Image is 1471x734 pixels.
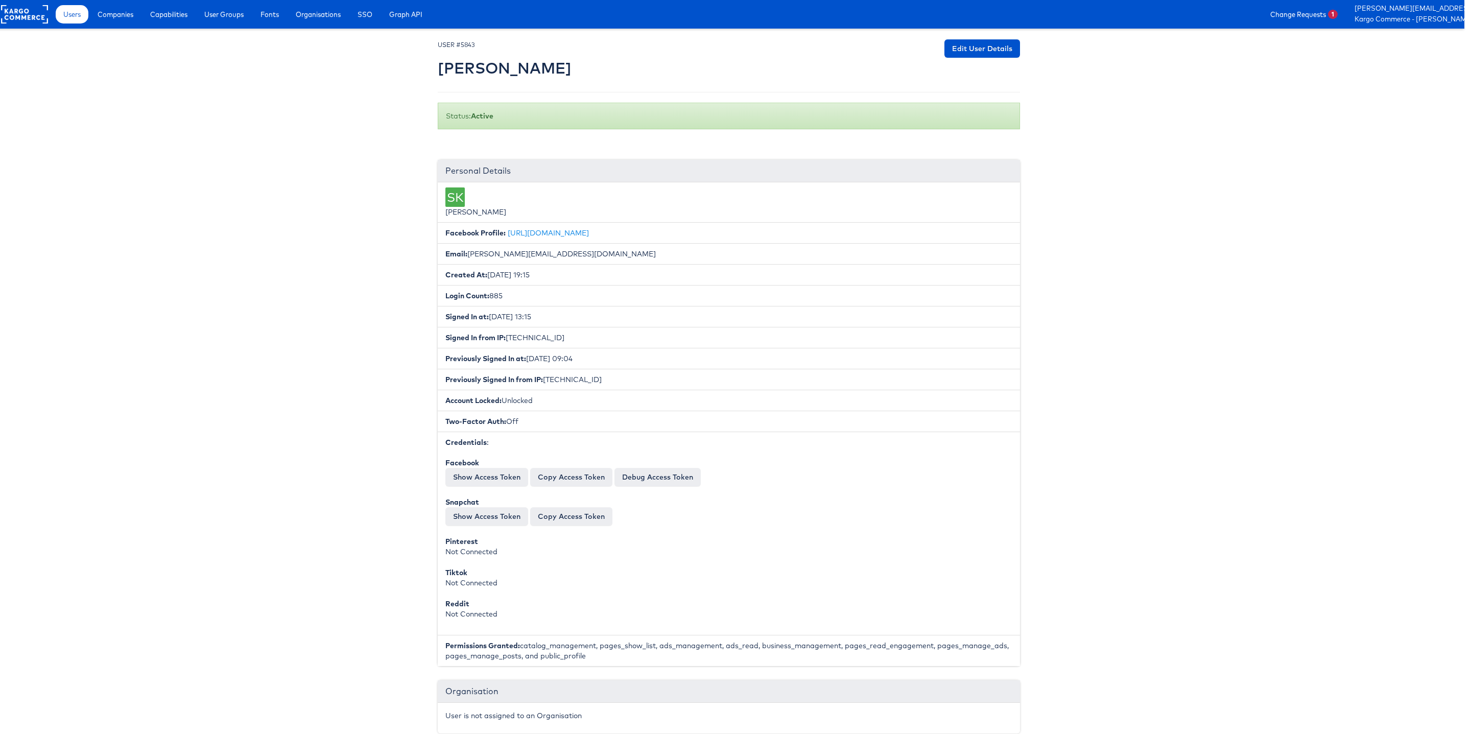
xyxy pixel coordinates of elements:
[260,9,279,19] span: Fonts
[445,354,526,363] b: Previously Signed In at:
[445,333,506,342] b: Signed In from IP:
[445,228,506,238] b: Facebook Profile:
[438,160,1020,182] div: Personal Details
[98,9,133,19] span: Companies
[445,291,489,300] b: Login Count:
[1355,14,1457,25] a: Kargo Commerce - [PERSON_NAME]
[1263,5,1345,23] a: Change Requests1
[438,264,1020,286] li: [DATE] 19:15
[614,468,701,486] a: Debug Access Token
[358,9,372,19] span: SSO
[445,498,479,507] b: Snapchat
[445,599,469,608] b: Reddit
[438,635,1020,666] li: catalog_management, pages_show_list, ads_management, ads_read, business_management, pages_read_en...
[56,5,88,23] a: Users
[438,680,1020,703] div: Organisation
[445,537,478,546] b: Pinterest
[530,468,612,486] button: Copy Access Token
[438,60,572,77] h2: [PERSON_NAME]
[438,182,1020,223] li: [PERSON_NAME]
[530,507,612,526] button: Copy Access Token
[296,9,341,19] span: Organisations
[445,417,506,426] b: Two-Factor Auth:
[438,103,1020,129] div: Status:
[438,411,1020,432] li: Off
[445,599,1012,619] div: Not Connected
[445,468,528,486] button: Show Access Token
[253,5,287,23] a: Fonts
[445,711,1012,721] p: User is not assigned to an Organisation
[445,270,487,279] b: Created At:
[445,187,465,207] div: SK
[445,536,1012,557] div: Not Connected
[438,41,475,49] small: USER #5843
[90,5,141,23] a: Companies
[508,228,589,238] a: [URL][DOMAIN_NAME]
[382,5,430,23] a: Graph API
[143,5,195,23] a: Capabilities
[944,39,1020,58] a: Edit User Details
[445,396,502,405] b: Account Locked:
[438,243,1020,265] li: [PERSON_NAME][EMAIL_ADDRESS][DOMAIN_NAME]
[150,9,187,19] span: Capabilities
[438,390,1020,411] li: Unlocked
[438,348,1020,369] li: [DATE] 09:04
[1355,4,1457,14] a: [PERSON_NAME][EMAIL_ADDRESS][PERSON_NAME][DOMAIN_NAME]
[471,111,493,121] b: Active
[438,432,1020,635] li: :
[445,507,528,526] button: Show Access Token
[445,312,489,321] b: Signed In at:
[445,568,467,577] b: Tiktok
[288,5,348,23] a: Organisations
[63,9,81,19] span: Users
[445,641,520,650] b: Permissions Granted:
[445,458,479,467] b: Facebook
[438,369,1020,390] li: [TECHNICAL_ID]
[1328,10,1338,19] span: 1
[438,285,1020,306] li: 885
[438,306,1020,327] li: [DATE] 13:15
[445,249,467,258] b: Email:
[445,438,487,447] b: Credentials
[445,375,543,384] b: Previously Signed In from IP:
[197,5,251,23] a: User Groups
[438,327,1020,348] li: [TECHNICAL_ID]
[445,567,1012,588] div: Not Connected
[204,9,244,19] span: User Groups
[389,9,422,19] span: Graph API
[350,5,380,23] a: SSO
